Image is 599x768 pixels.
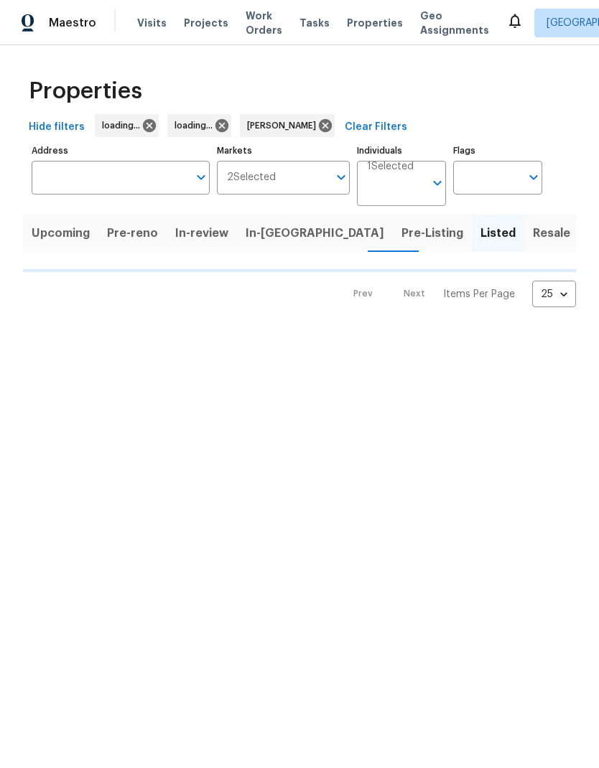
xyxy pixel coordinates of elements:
span: Properties [347,16,403,30]
span: Work Orders [246,9,282,37]
span: Pre-Listing [401,223,463,243]
span: 1 Selected [367,161,414,173]
span: Pre-reno [107,223,158,243]
span: In-review [175,223,228,243]
span: loading... [102,118,146,133]
span: Geo Assignments [420,9,489,37]
span: Projects [184,16,228,30]
button: Open [191,167,211,187]
button: Open [331,167,351,187]
label: Address [32,146,210,155]
span: Upcoming [32,223,90,243]
div: [PERSON_NAME] [240,114,335,137]
div: loading... [95,114,159,137]
label: Markets [217,146,350,155]
button: Open [427,173,447,193]
p: Items Per Page [443,287,515,301]
span: 2 Selected [227,172,276,184]
label: Individuals [357,146,446,155]
span: Properties [29,84,142,98]
button: Open [524,167,544,187]
span: Resale [533,223,570,243]
span: Visits [137,16,167,30]
div: loading... [167,114,231,137]
span: Clear Filters [345,118,407,136]
span: Listed [480,223,516,243]
button: Hide filters [23,114,90,141]
span: loading... [175,118,218,133]
label: Flags [453,146,542,155]
span: Tasks [299,18,330,28]
div: 25 [532,276,576,313]
span: Maestro [49,16,96,30]
nav: Pagination Navigation [340,281,576,307]
button: Clear Filters [339,114,413,141]
span: [PERSON_NAME] [247,118,322,133]
span: In-[GEOGRAPHIC_DATA] [246,223,384,243]
span: Hide filters [29,118,85,136]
